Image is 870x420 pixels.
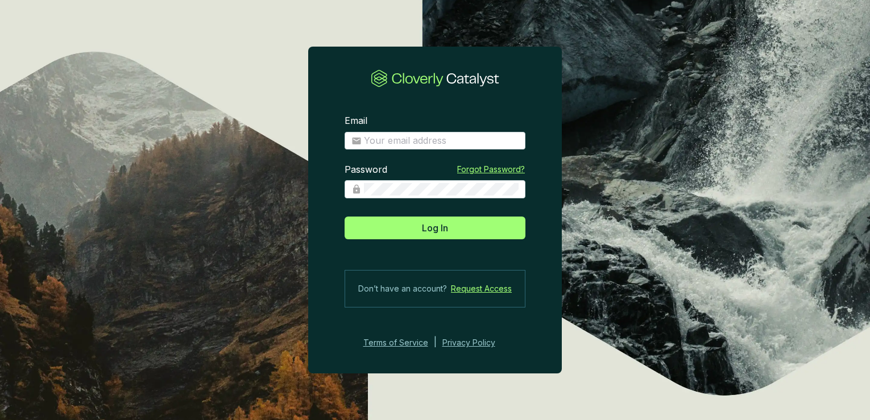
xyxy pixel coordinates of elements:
a: Request Access [451,282,512,296]
a: Forgot Password? [457,164,525,175]
button: Log In [345,217,525,239]
span: Don’t have an account? [358,282,447,296]
input: Password [364,183,519,196]
input: Email [364,135,519,147]
label: Password [345,164,387,176]
a: Terms of Service [360,336,428,350]
div: | [434,336,437,350]
label: Email [345,115,367,127]
a: Privacy Policy [442,336,511,350]
span: Log In [422,221,448,235]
